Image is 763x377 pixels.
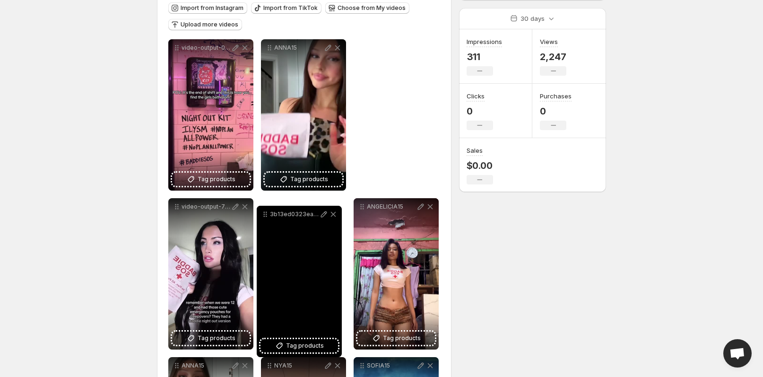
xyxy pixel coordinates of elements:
[198,175,235,184] span: Tag products
[383,333,421,343] span: Tag products
[357,332,435,345] button: Tag products
[172,332,250,345] button: Tag products
[182,362,231,369] p: ANNA15
[270,210,319,218] p: 3b13ed0323ea42d0bc18cb29dd2cc4e5 2
[467,160,493,171] p: $0.00
[367,362,416,369] p: SOFIA15
[265,173,342,186] button: Tag products
[198,333,235,343] span: Tag products
[263,4,318,12] span: Import from TikTok
[540,105,572,117] p: 0
[168,2,247,14] button: Import from Instagram
[467,91,485,101] h3: Clicks
[181,4,243,12] span: Import from Instagram
[182,44,231,52] p: video-output-09350AF6-882D-4E04-A52A-B6507D4EF509-1 2
[467,105,493,117] p: 0
[286,341,324,351] span: Tag products
[540,91,572,101] h3: Purchases
[290,175,328,184] span: Tag products
[182,203,231,210] p: video-output-762E1D6F-2E45-4DEA-8DFD-AE153A422086-1 2
[168,19,242,30] button: Upload more videos
[172,173,250,186] button: Tag products
[325,2,409,14] button: Choose from My videos
[168,198,253,350] div: video-output-762E1D6F-2E45-4DEA-8DFD-AE153A422086-1 2Tag products
[467,146,483,155] h3: Sales
[168,39,253,191] div: video-output-09350AF6-882D-4E04-A52A-B6507D4EF509-1 2Tag products
[520,14,545,23] p: 30 days
[540,37,558,46] h3: Views
[274,44,323,52] p: ANNA15
[251,2,321,14] button: Import from TikTok
[261,39,346,191] div: ANNA15Tag products
[467,51,502,62] p: 311
[338,4,406,12] span: Choose from My videos
[260,339,338,352] button: Tag products
[723,339,752,368] div: Open chat
[257,206,342,357] div: 3b13ed0323ea42d0bc18cb29dd2cc4e5 2Tag products
[467,37,502,46] h3: Impressions
[354,198,439,350] div: ANGELICIA15Tag products
[274,362,323,369] p: NYA15
[367,203,416,210] p: ANGELICIA15
[540,51,566,62] p: 2,247
[181,21,238,28] span: Upload more videos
